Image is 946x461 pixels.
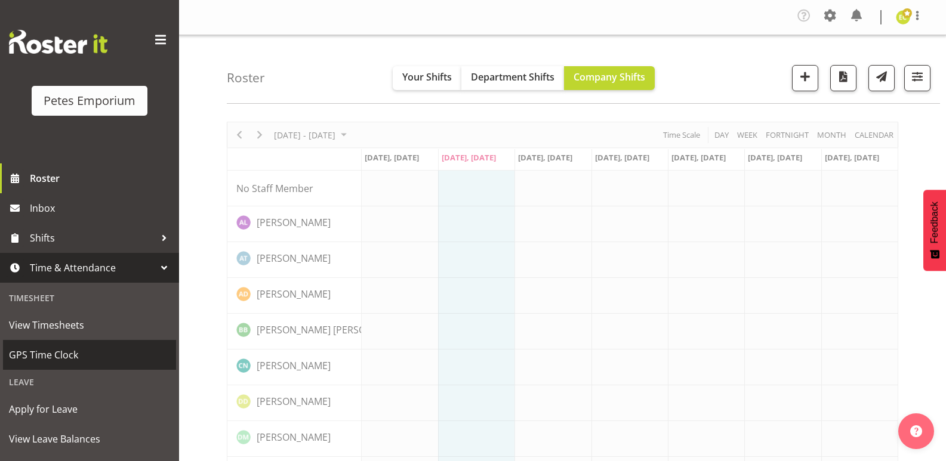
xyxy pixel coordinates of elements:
[896,10,910,24] img: emma-croft7499.jpg
[9,30,107,54] img: Rosterit website logo
[3,286,176,310] div: Timesheet
[30,229,155,247] span: Shifts
[9,430,170,448] span: View Leave Balances
[868,65,895,91] button: Send a list of all shifts for the selected filtered period to all rostered employees.
[30,169,173,187] span: Roster
[9,316,170,334] span: View Timesheets
[3,394,176,424] a: Apply for Leave
[564,66,655,90] button: Company Shifts
[9,400,170,418] span: Apply for Leave
[830,65,856,91] button: Download a PDF of the roster according to the set date range.
[402,70,452,83] span: Your Shifts
[9,346,170,364] span: GPS Time Clock
[461,66,564,90] button: Department Shifts
[227,71,265,85] h4: Roster
[471,70,554,83] span: Department Shifts
[3,310,176,340] a: View Timesheets
[574,70,645,83] span: Company Shifts
[923,190,946,271] button: Feedback - Show survey
[44,92,135,110] div: Petes Emporium
[30,259,155,277] span: Time & Attendance
[904,65,930,91] button: Filter Shifts
[792,65,818,91] button: Add a new shift
[910,425,922,437] img: help-xxl-2.png
[3,340,176,370] a: GPS Time Clock
[30,199,173,217] span: Inbox
[3,370,176,394] div: Leave
[393,66,461,90] button: Your Shifts
[929,202,940,243] span: Feedback
[3,424,176,454] a: View Leave Balances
